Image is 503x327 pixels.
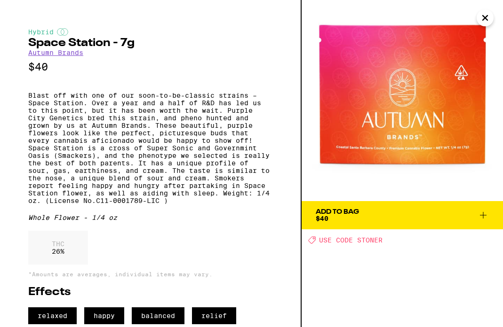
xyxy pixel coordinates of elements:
span: happy [84,307,124,324]
div: Add To Bag [316,209,359,215]
div: Hybrid [28,28,272,36]
span: balanced [132,307,184,324]
button: Add To Bag$40 [302,201,503,229]
p: THC [52,240,64,248]
span: relaxed [28,307,77,324]
span: $40 [316,215,328,222]
a: Autumn Brands [28,49,83,56]
p: *Amounts are averages, individual items may vary. [28,271,272,277]
span: Hi. Need any help? [6,7,68,14]
img: hybridColor.svg [57,28,68,36]
div: Whole Flower - 1/4 oz [28,214,272,221]
p: Blast off with one of our soon-to-be-classic strains – Space Station. Over a year and a half of R... [28,92,272,204]
button: Close [477,9,494,26]
div: 26 % [28,231,88,265]
span: USE CODE STONER [319,236,383,244]
p: $40 [28,61,272,73]
span: relief [192,307,236,324]
h2: Effects [28,287,272,298]
h2: Space Station - 7g [28,38,272,49]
